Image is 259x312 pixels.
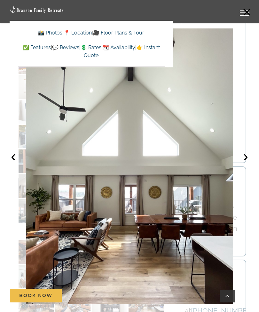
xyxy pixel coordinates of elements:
[38,30,62,36] a: 📸 Photos
[6,149,20,163] button: ‹
[64,30,92,36] a: 📍 Location
[81,44,101,50] a: 💲 Rates
[26,28,233,304] img: Claymore-Cottage-lake-view-pool-vacation-rental-1127-scaled.jpg
[18,43,165,60] p: | | | |
[93,30,144,36] a: 🎥 Floor Plans & Tour
[18,29,165,37] p: | |
[23,44,51,50] a: ✅ Features
[240,5,254,19] button: ×
[239,149,253,163] button: ›
[103,44,135,50] a: 📆 Availability
[10,6,64,13] img: Branson Family Retreats Logo
[52,44,79,50] a: 💬 Reviews
[19,293,52,298] span: Book Now
[10,289,62,302] a: Book Now
[232,10,257,16] a: Toggle Menu
[84,44,160,59] a: 👉 Instant Quote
